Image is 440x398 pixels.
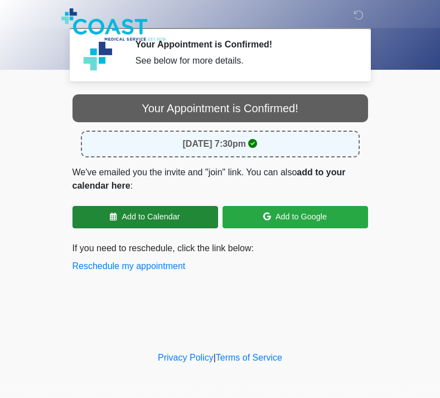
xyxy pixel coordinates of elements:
[72,260,186,273] button: Reschedule my appointment
[72,166,368,193] p: We've emailed you the invite and "join" link. You can also :
[216,353,282,362] a: Terms of Service
[72,206,218,228] a: Add to Calendar
[183,139,246,148] strong: [DATE] 7:30pm
[136,54,351,68] div: See below for more details.
[72,242,368,273] p: If you need to reschedule, click the link below:
[214,353,216,362] a: |
[223,206,368,228] a: Add to Google
[81,39,114,73] img: Agent Avatar
[158,353,214,362] a: Privacy Policy
[72,94,368,122] div: Your Appointment is Confirmed!
[61,8,166,41] img: Coast Medical Service Logo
